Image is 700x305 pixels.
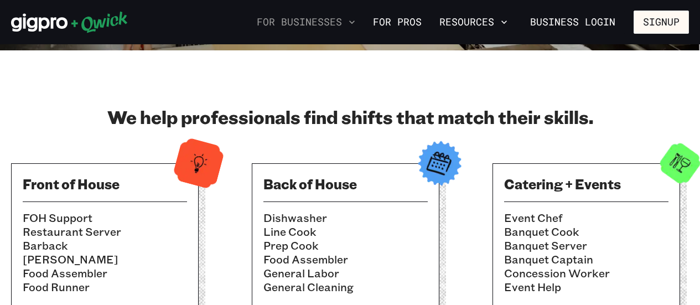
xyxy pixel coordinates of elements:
[504,239,668,252] li: Banquet Server
[263,175,428,193] h3: Back of House
[504,252,668,266] li: Banquet Captain
[263,211,428,225] li: Dishwasher
[634,11,689,34] button: Signup
[521,11,625,34] a: Business Login
[23,280,187,294] li: Food Runner
[252,13,360,32] button: For Businesses
[263,252,428,266] li: Food Assembler
[504,266,668,280] li: Concession Worker
[504,225,668,239] li: Banquet Cook
[504,280,668,294] li: Event Help
[435,13,512,32] button: Resources
[11,106,689,128] h2: We help professionals find shifts that match their skills.
[23,239,187,252] li: Barback
[263,239,428,252] li: Prep Cook
[369,13,426,32] a: For Pros
[23,266,187,280] li: Food Assembler
[504,211,668,225] li: Event Chef
[23,175,187,193] h3: Front of House
[263,280,428,294] li: General Cleaning
[504,175,668,193] h3: Catering + Events
[23,252,187,266] li: [PERSON_NAME]
[263,225,428,239] li: Line Cook
[263,266,428,280] li: General Labor
[23,211,187,225] li: FOH Support
[23,225,187,239] li: Restaurant Server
